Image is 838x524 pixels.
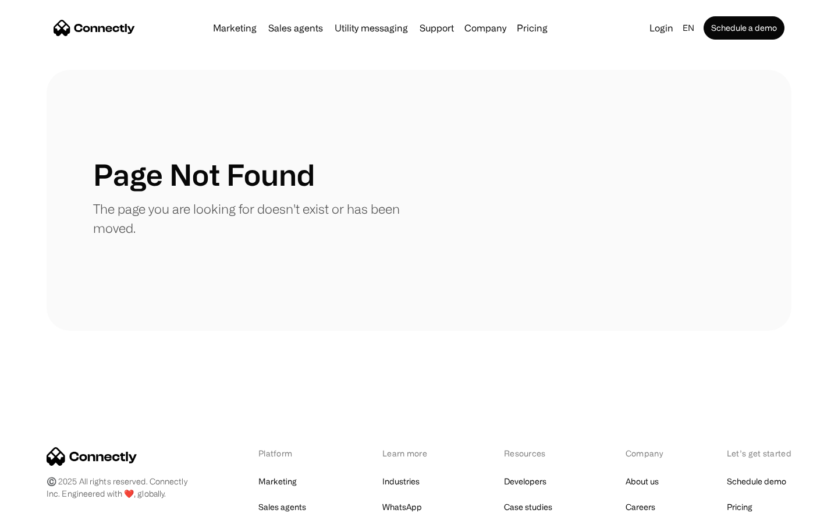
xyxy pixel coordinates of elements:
[382,499,422,515] a: WhatsApp
[208,23,261,33] a: Marketing
[93,157,315,192] h1: Page Not Found
[264,23,328,33] a: Sales agents
[258,473,297,490] a: Marketing
[504,473,546,490] a: Developers
[330,23,413,33] a: Utility messaging
[683,20,694,36] div: en
[626,447,666,459] div: Company
[626,499,655,515] a: Careers
[258,447,322,459] div: Platform
[258,499,306,515] a: Sales agents
[93,199,419,238] p: The page you are looking for doesn't exist or has been moved.
[727,499,752,515] a: Pricing
[12,502,70,520] aside: Language selected: English
[382,473,420,490] a: Industries
[415,23,459,33] a: Support
[645,20,678,36] a: Login
[23,504,70,520] ul: Language list
[512,23,552,33] a: Pricing
[727,473,786,490] a: Schedule demo
[382,447,443,459] div: Learn more
[704,16,784,40] a: Schedule a demo
[727,447,791,459] div: Let’s get started
[626,473,659,490] a: About us
[504,447,565,459] div: Resources
[464,20,506,36] div: Company
[504,499,552,515] a: Case studies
